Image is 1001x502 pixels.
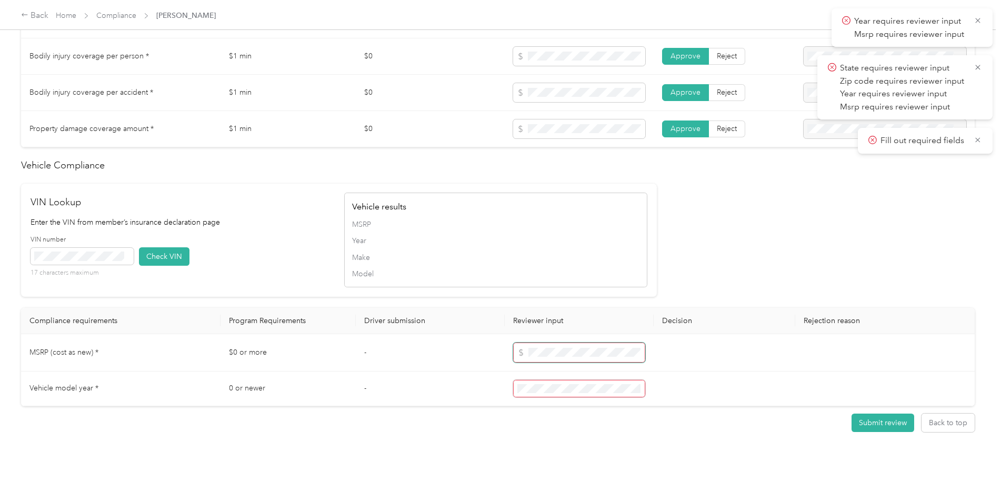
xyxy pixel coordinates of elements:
[21,9,48,22] div: Back
[29,384,98,393] span: Vehicle model year *
[654,308,796,334] th: Decision
[795,308,975,334] th: Rejection reason
[352,252,639,263] span: Make
[31,268,134,278] p: 17 characters maximum
[717,124,737,133] span: Reject
[31,195,334,209] h2: VIN Lookup
[880,134,967,147] p: Fill out required fields
[717,52,737,61] span: Reject
[21,308,221,334] th: Compliance requirements
[854,15,966,41] p: Year requires reviewer input Msrp requires reviewer input
[221,111,356,147] td: $1 min
[21,111,221,147] td: Property damage coverage amount *
[356,334,505,372] td: -
[21,75,221,111] td: Bodily injury coverage per accident *
[156,10,216,21] span: [PERSON_NAME]
[31,217,334,228] p: Enter the VIN from member’s insurance declaration page
[29,88,153,97] span: Bodily injury coverage per accident *
[56,11,76,20] a: Home
[352,219,639,230] span: MSRP
[96,11,136,20] a: Compliance
[356,372,505,407] td: -
[352,268,639,279] span: Model
[840,62,966,113] p: State requires reviewer input Zip code requires reviewer input Year requires reviewer input Msrp ...
[221,38,356,75] td: $1 min
[505,308,654,334] th: Reviewer input
[352,200,639,213] h4: Vehicle results
[670,52,700,61] span: Approve
[221,334,356,372] td: $0 or more
[356,75,505,111] td: $0
[21,158,975,173] h2: Vehicle Compliance
[29,124,154,133] span: Property damage coverage amount *
[21,38,221,75] td: Bodily injury coverage per person *
[29,52,149,61] span: Bodily injury coverage per person *
[352,235,639,246] span: Year
[852,414,914,432] button: Submit review
[717,88,737,97] span: Reject
[221,308,356,334] th: Program Requirements
[670,88,700,97] span: Approve
[356,308,505,334] th: Driver submission
[670,124,700,133] span: Approve
[942,443,1001,502] iframe: Everlance-gr Chat Button Frame
[356,38,505,75] td: $0
[139,247,189,266] button: Check VIN
[21,372,221,407] td: Vehicle model year *
[221,75,356,111] td: $1 min
[221,372,356,407] td: 0 or newer
[29,348,98,357] span: MSRP (cost as new) *
[922,414,975,432] button: Back to top
[356,111,505,147] td: $0
[31,235,134,245] label: VIN number
[21,334,221,372] td: MSRP (cost as new) *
